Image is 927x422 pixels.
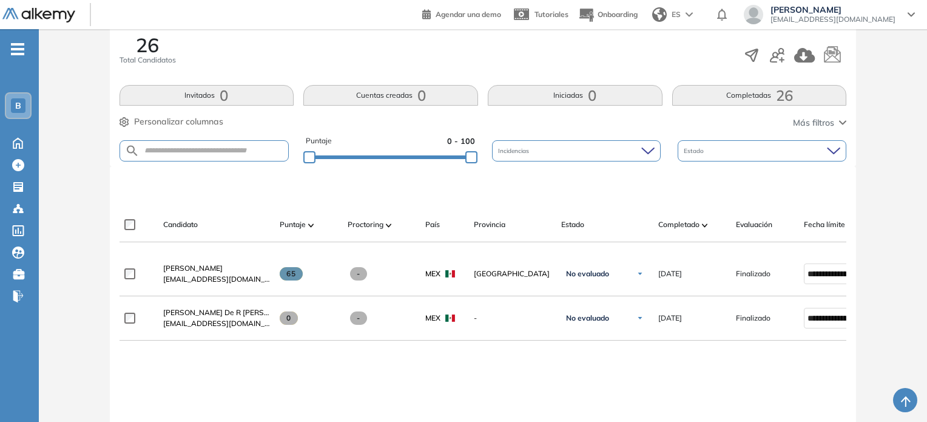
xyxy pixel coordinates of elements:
[15,101,21,111] span: B
[702,223,708,227] img: [missing "en.ARROW_ALT" translation]
[636,270,644,277] img: Ícono de flecha
[163,307,270,318] a: [PERSON_NAME] De R [PERSON_NAME]
[736,313,770,324] span: Finalizado
[672,9,681,20] span: ES
[652,7,667,22] img: world
[534,10,568,19] span: Tutoriales
[422,6,501,21] a: Agendar una demo
[386,223,392,227] img: [missing "en.ARROW_ALT" translation]
[125,143,140,158] img: SEARCH_ALT
[566,269,609,279] span: No evaluado
[303,85,478,106] button: Cuentas creadas0
[280,219,306,230] span: Puntaje
[163,264,223,273] span: [PERSON_NAME]
[134,115,223,128] span: Personalizar columnas
[350,267,368,281] span: -
[120,115,223,128] button: Personalizar columnas
[474,219,505,230] span: Provincia
[163,263,270,274] a: [PERSON_NAME]
[566,313,609,323] span: No evaluado
[492,140,661,162] div: Incidencias
[120,85,294,106] button: Invitados0
[770,5,895,15] span: [PERSON_NAME]
[163,308,302,317] span: [PERSON_NAME] De R [PERSON_NAME]
[280,267,303,281] span: 65
[163,274,270,285] span: [EMAIL_ADDRESS][DOMAIN_NAME]
[658,268,682,279] span: [DATE]
[350,311,368,325] span: -
[163,318,270,329] span: [EMAIL_ADDRESS][DOMAIN_NAME]
[445,270,455,277] img: MEX
[672,85,847,106] button: Completadas26
[561,219,584,230] span: Estado
[770,15,895,24] span: [EMAIL_ADDRESS][DOMAIN_NAME]
[804,219,845,230] span: Fecha límite
[736,268,770,279] span: Finalizado
[474,268,551,279] span: [GEOGRAPHIC_DATA]
[280,311,298,325] span: 0
[425,219,440,230] span: País
[598,10,638,19] span: Onboarding
[658,313,682,324] span: [DATE]
[678,140,846,162] div: Estado
[488,85,662,106] button: Iniciadas0
[425,313,440,324] span: MEX
[425,268,440,279] span: MEX
[163,219,198,230] span: Candidato
[498,146,531,155] span: Incidencias
[2,8,75,23] img: Logo
[474,313,551,324] span: -
[306,135,332,147] span: Puntaje
[636,315,644,322] img: Ícono de flecha
[308,223,314,227] img: [missing "en.ARROW_ALT" translation]
[11,48,24,50] i: -
[684,146,706,155] span: Estado
[348,219,383,230] span: Proctoring
[120,55,176,66] span: Total Candidatos
[436,10,501,19] span: Agendar una demo
[445,315,455,322] img: MEX
[686,12,693,17] img: arrow
[578,2,638,28] button: Onboarding
[793,117,846,129] button: Más filtros
[793,117,834,129] span: Más filtros
[736,219,772,230] span: Evaluación
[447,135,475,147] span: 0 - 100
[136,35,159,55] span: 26
[658,219,699,230] span: Completado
